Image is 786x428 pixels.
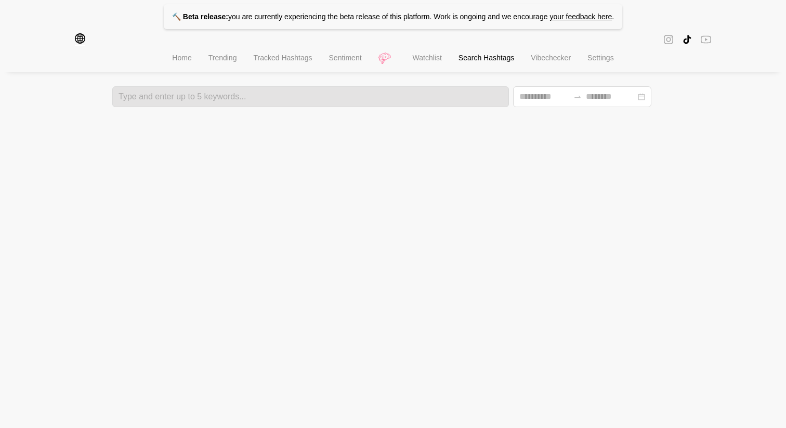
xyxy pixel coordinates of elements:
[459,54,514,62] span: Search Hashtags
[172,54,191,62] span: Home
[164,4,622,29] p: you are currently experiencing the beta release of this platform. Work is ongoing and we encourage .
[701,33,711,45] span: youtube
[329,54,362,62] span: Sentiment
[172,12,228,21] strong: 🔨 Beta release:
[663,33,674,46] span: instagram
[549,12,612,21] a: your feedback here
[208,54,237,62] span: Trending
[573,93,582,101] span: swap-right
[75,33,85,46] span: global
[531,54,571,62] span: Vibechecker
[587,54,614,62] span: Settings
[573,93,582,101] span: to
[253,54,312,62] span: Tracked Hashtags
[413,54,442,62] span: Watchlist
